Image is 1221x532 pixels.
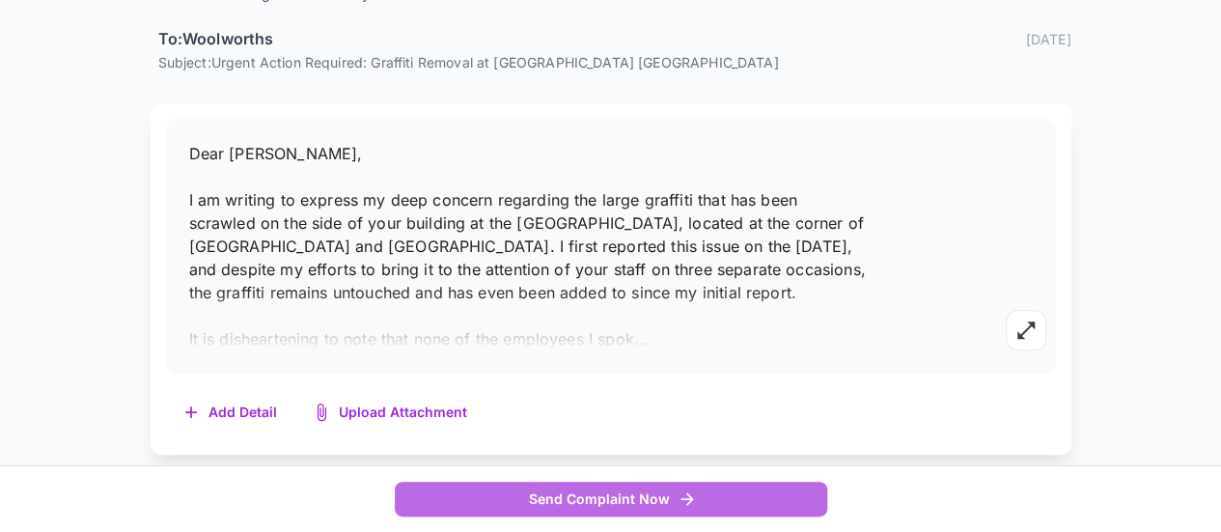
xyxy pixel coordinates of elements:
[158,27,274,52] h6: To: Woolworths
[166,393,296,433] button: Add Detail
[158,52,1071,72] p: Subject: Urgent Action Required: Graffiti Removal at [GEOGRAPHIC_DATA] [GEOGRAPHIC_DATA]
[1026,29,1071,49] p: [DATE]
[634,329,649,349] span: ...
[395,482,827,518] button: Send Complaint Now
[296,393,486,433] button: Upload Attachment
[189,144,866,349] span: Dear [PERSON_NAME], I am writing to express my deep concern regarding the large graffiti that has...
